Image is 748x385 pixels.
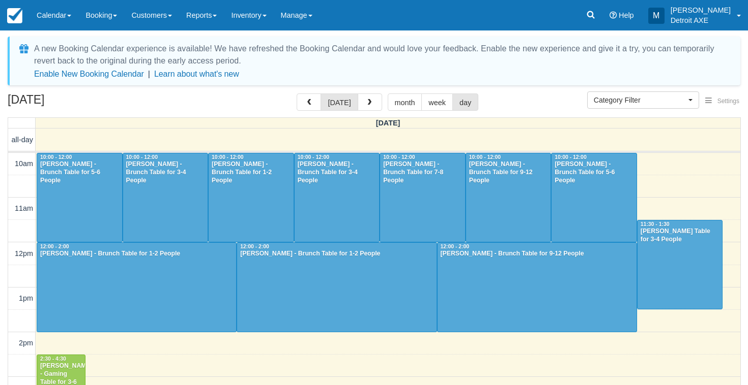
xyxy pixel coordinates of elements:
[15,249,33,258] span: 12pm
[421,93,453,111] button: week
[19,294,33,302] span: 1pm
[437,242,637,332] a: 12:00 - 2:00[PERSON_NAME] - Brunch Table for 9-12 People
[376,119,400,127] span: [DATE]
[380,153,466,242] a: 10:00 - 12:00[PERSON_NAME] - Brunch Table for 7-8 People
[12,136,33,144] span: all-day
[388,93,422,111] button: month
[8,93,136,112] h2: [DATE]
[15,204,33,212] span: 11am
[610,12,617,19] i: Help
[297,161,377,185] div: [PERSON_NAME] - Brunch Table for 3-4 People
[641,221,670,227] span: 11:30 - 1:30
[208,153,294,242] a: 10:00 - 12:00[PERSON_NAME] - Brunch Table for 1-2 People
[7,8,22,23] img: checkfront-main-nav-mini-logo.png
[619,11,634,19] span: Help
[240,250,434,258] div: [PERSON_NAME] - Brunch Table for 1-2 People
[441,244,470,249] span: 12:00 - 2:00
[34,69,144,79] button: Enable New Booking Calendar
[671,15,731,25] p: Detroit AXE
[469,161,549,185] div: [PERSON_NAME] - Brunch Table for 9-12 People
[321,93,358,111] button: [DATE]
[640,228,720,244] div: [PERSON_NAME] Table for 3-4 People
[466,153,552,242] a: 10:00 - 12:00[PERSON_NAME] - Brunch Table for 9-12 People
[237,242,437,332] a: 12:00 - 2:00[PERSON_NAME] - Brunch Table for 1-2 People
[40,356,66,362] span: 2:30 - 4:30
[555,154,586,160] span: 10:00 - 12:00
[671,5,731,15] p: [PERSON_NAME]
[452,93,478,111] button: day
[594,95,686,105] span: Category Filter
[126,154,158,160] span: 10:00 - 12:00
[123,153,209,242] a: 10:00 - 12:00[PERSON_NAME] - Brunch Table for 3-4 People
[294,153,380,242] a: 10:00 - 12:00[PERSON_NAME] - Brunch Table for 3-4 People
[40,161,120,185] div: [PERSON_NAME] - Brunch Table for 5-6 People
[587,91,699,109] button: Category Filter
[637,220,723,310] a: 11:30 - 1:30[PERSON_NAME] Table for 3-4 People
[699,94,745,109] button: Settings
[648,8,665,24] div: M
[154,70,239,78] a: Learn about what's new
[383,154,415,160] span: 10:00 - 12:00
[554,161,634,185] div: [PERSON_NAME] - Brunch Table for 5-6 People
[383,161,463,185] div: [PERSON_NAME] - Brunch Table for 7-8 People
[469,154,501,160] span: 10:00 - 12:00
[34,43,728,67] div: A new Booking Calendar experience is available! We have refreshed the Booking Calendar and would ...
[212,154,243,160] span: 10:00 - 12:00
[37,242,237,332] a: 12:00 - 2:00[PERSON_NAME] - Brunch Table for 1-2 People
[148,70,150,78] span: |
[298,154,329,160] span: 10:00 - 12:00
[37,153,123,242] a: 10:00 - 12:00[PERSON_NAME] - Brunch Table for 5-6 People
[15,159,33,168] span: 10am
[19,339,33,347] span: 2pm
[40,154,72,160] span: 10:00 - 12:00
[40,244,69,249] span: 12:00 - 2:00
[126,161,206,185] div: [PERSON_NAME] - Brunch Table for 3-4 People
[551,153,637,242] a: 10:00 - 12:00[PERSON_NAME] - Brunch Table for 5-6 People
[40,250,234,258] div: [PERSON_NAME] - Brunch Table for 1-2 People
[240,244,269,249] span: 12:00 - 2:00
[211,161,291,185] div: [PERSON_NAME] - Brunch Table for 1-2 People
[440,250,634,258] div: [PERSON_NAME] - Brunch Table for 9-12 People
[717,98,739,105] span: Settings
